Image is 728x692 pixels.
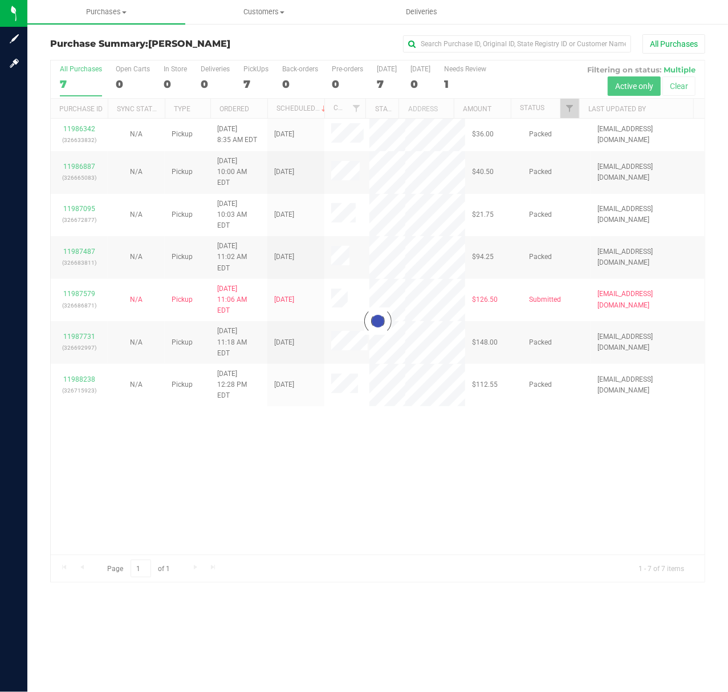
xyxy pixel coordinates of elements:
span: Deliveries [391,7,453,17]
inline-svg: Log in [9,58,20,69]
button: All Purchases [642,34,705,54]
input: Search Purchase ID, Original ID, State Registry ID or Customer Name... [403,35,631,52]
h3: Purchase Summary: [50,39,269,49]
span: Customers [186,7,343,17]
span: [PERSON_NAME] [148,38,230,49]
inline-svg: Sign up [9,33,20,44]
span: Purchases [27,7,185,17]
